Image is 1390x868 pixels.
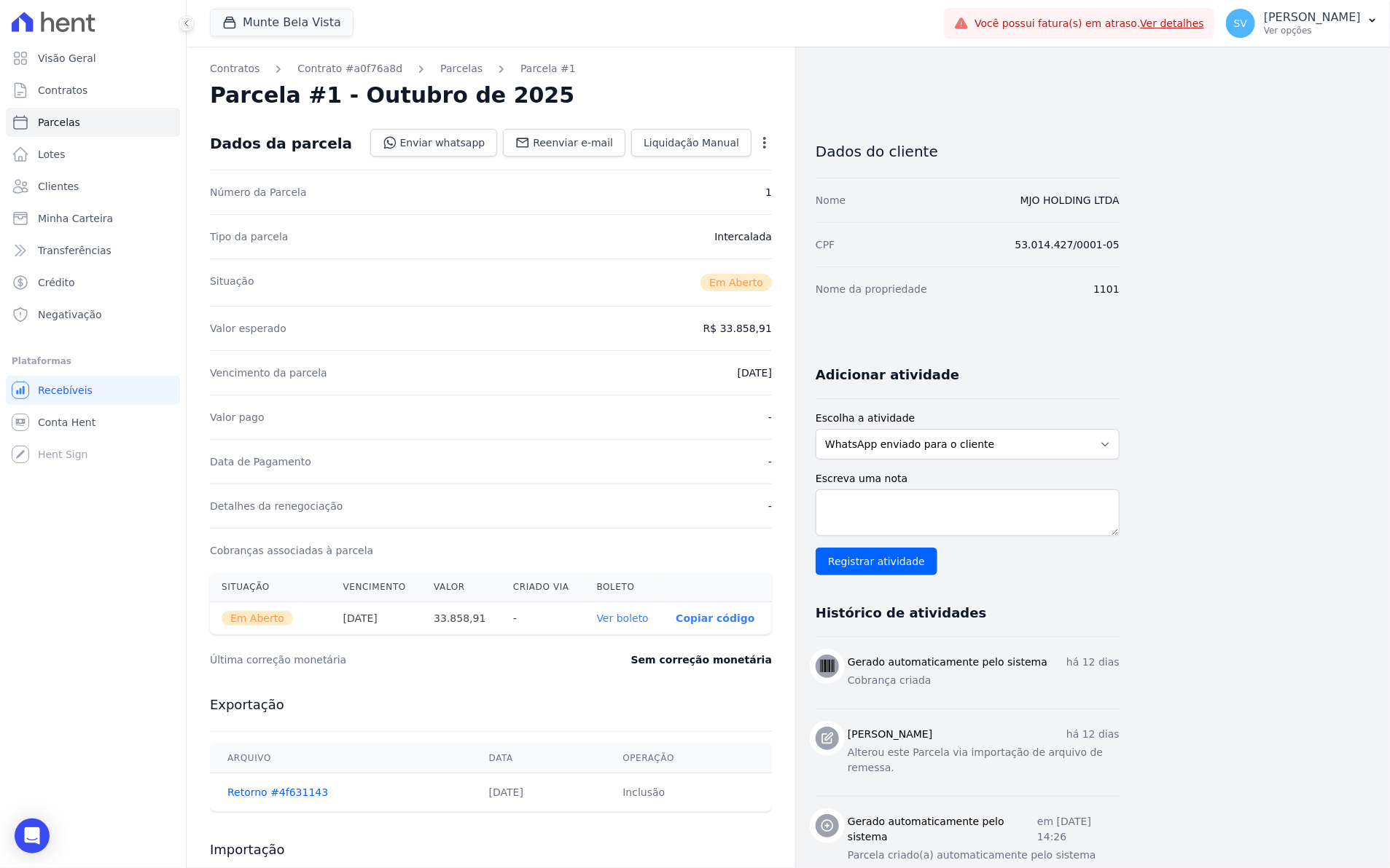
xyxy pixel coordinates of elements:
th: Valor [422,572,501,602]
div: Dados da parcela [210,135,352,152]
dt: CPF [816,237,835,252]
span: Contratos [38,83,87,98]
span: Transferências [38,243,112,258]
a: Reenviar e-mail [503,129,625,157]
a: Liquidação Manual [631,129,751,157]
h3: Importação [210,841,772,859]
p: em [DATE] 14:26 [1037,814,1120,845]
p: Alterou este Parcela via importação de arquivo de remessa. [848,745,1120,776]
dt: Vencimento da parcela [210,366,327,380]
dd: Intercalada [714,229,772,244]
dd: 1101 [1093,282,1120,296]
a: Retorno #4f631143 [227,786,328,798]
dt: Número da Parcela [210,185,307,200]
dd: - [768,410,772,425]
span: Parcelas [38,115,80,130]
h3: [PERSON_NAME] [848,727,932,742]
a: Negativação [6,300,180,329]
dt: Tipo da parcela [210,229,289,244]
h3: Exportação [210,696,772,714]
dd: - [768,454,772,469]
a: Recebíveis [6,376,180,405]
div: Plataformas [12,352,174,370]
p: [PERSON_NAME] [1264,10,1361,25]
a: MJO HOLDING LTDA [1020,194,1120,206]
a: Contrato #a0f76a8d [297,61,402,76]
button: Munte Bela Vista [210,9,354,36]
h3: Gerado automaticamente pelo sistema [848,655,1047,670]
span: Em Aberto [222,611,293,626]
dd: R$ 33.858,91 [703,321,772,336]
a: Lotes [6,140,180,169]
a: Conta Hent [6,408,180,437]
td: [DATE] [472,773,606,812]
a: Contratos [210,61,259,76]
span: Minha Carteira [38,211,113,226]
dt: Situação [210,274,254,291]
a: Parcela #1 [520,61,576,76]
a: Parcelas [440,61,483,76]
h3: Gerado automaticamente pelo sistema [848,814,1037,845]
p: há 12 dias [1066,655,1120,670]
a: Enviar whatsapp [370,129,498,157]
a: Ver detalhes [1141,17,1205,29]
th: 33.858,91 [422,602,501,635]
span: Lotes [38,147,66,162]
th: Boleto [585,572,665,602]
a: Visão Geral [6,44,180,73]
span: Negativação [38,307,102,322]
h3: Adicionar atividade [816,366,959,384]
p: Cobrança criada [848,673,1120,688]
th: Data [472,743,606,773]
dt: Última correção monetária [210,652,542,667]
p: Ver opções [1264,25,1361,36]
div: Open Intercom Messenger [15,818,50,853]
span: Visão Geral [38,51,96,66]
label: Escolha a atividade [816,411,1120,426]
dd: Sem correção monetária [631,652,772,667]
button: Copiar código [676,612,754,624]
span: Liquidação Manual [644,135,739,150]
a: Ver boleto [597,612,649,624]
h2: Parcela #1 - Outubro de 2025 [210,82,574,108]
span: Reenviar e-mail [533,135,613,150]
dt: Data de Pagamento [210,454,311,469]
button: SV [PERSON_NAME] Ver opções [1214,3,1390,44]
a: Contratos [6,76,180,105]
dd: 53.014.427/0001-05 [1015,237,1120,252]
a: Minha Carteira [6,204,180,233]
th: [DATE] [332,602,423,635]
a: Transferências [6,236,180,265]
a: Clientes [6,172,180,201]
span: SV [1234,18,1247,28]
h3: Histórico de atividades [816,604,986,622]
span: Recebíveis [38,383,93,398]
p: há 12 dias [1066,727,1120,742]
a: Parcelas [6,108,180,137]
td: Inclusão [605,773,772,812]
dd: [DATE] [738,366,772,380]
th: - [501,602,585,635]
th: Operação [605,743,772,773]
a: Crédito [6,268,180,297]
th: Arquivo [210,743,472,773]
span: Crédito [38,275,75,290]
th: Vencimento [332,572,423,602]
label: Escreva uma nota [816,471,1120,486]
h3: Dados do cliente [816,143,1120,160]
input: Registrar atividade [816,548,937,575]
span: Você possui fatura(s) em atraso. [975,16,1204,31]
dt: Cobranças associadas à parcela [210,543,373,558]
span: Clientes [38,179,79,194]
nav: Breadcrumb [210,61,772,76]
span: Conta Hent [38,415,95,430]
dt: Detalhes da renegociação [210,499,343,513]
th: Criado via [501,572,585,602]
p: Parcela criado(a) automaticamente pelo sistema [848,848,1120,863]
dt: Nome [816,193,846,208]
dt: Nome da propriedade [816,282,927,296]
dt: Valor pago [210,410,265,425]
dd: - [768,499,772,513]
dd: 1 [765,185,772,200]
